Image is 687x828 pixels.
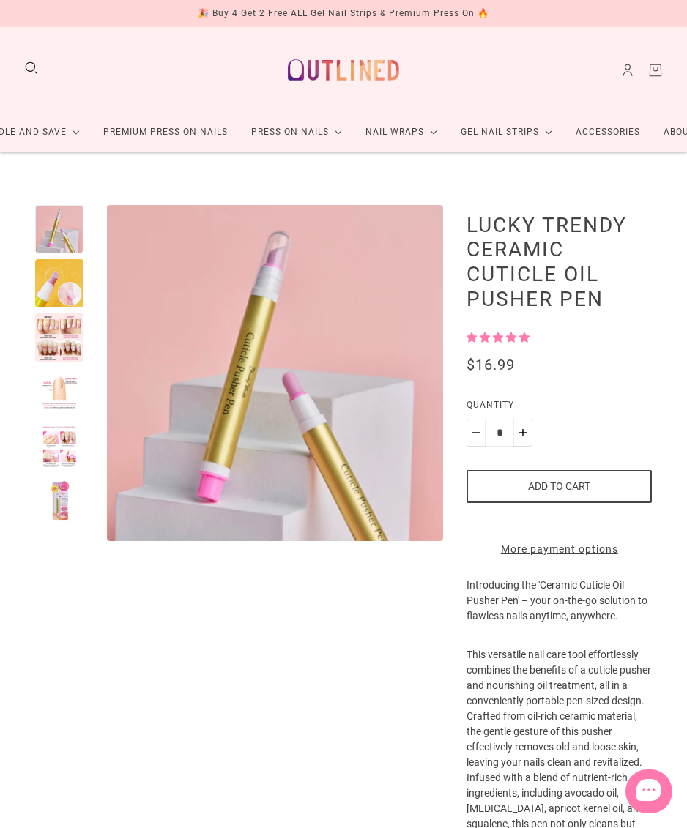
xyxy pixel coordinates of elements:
img: Lucky Trendy Ceramic Cuticle Oil Pusher Pen [107,205,443,541]
span: $16.99 [467,356,515,373]
button: Search [23,60,40,76]
label: Quantity [467,398,652,419]
a: Outlined [279,39,408,101]
a: Cart [647,62,664,78]
a: More payment options [467,542,652,557]
modal-trigger: Enlarge product image [107,205,443,541]
span: 5.00 stars [467,332,530,343]
h1: Lucky Trendy Ceramic Cuticle Oil Pusher Pen [467,212,652,310]
a: Gel Nail Strips [449,113,564,152]
a: Press On Nails [239,113,354,152]
a: Accessories [564,113,652,152]
a: Account [620,62,636,78]
a: Nail Wraps [354,113,449,152]
button: Add to cart [467,470,652,503]
div: 🎉 Buy 4 Get 2 Free ALL Gel Nail Strips & Premium Press On 🔥 [198,6,489,21]
a: Premium Press On Nails [92,113,239,152]
button: Minus [467,419,486,447]
p: Introducing the 'Ceramic Cuticle Oil Pusher Pen' – your on-the-go solution to flawless nails anyt... [467,578,652,647]
button: Plus [513,419,532,447]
